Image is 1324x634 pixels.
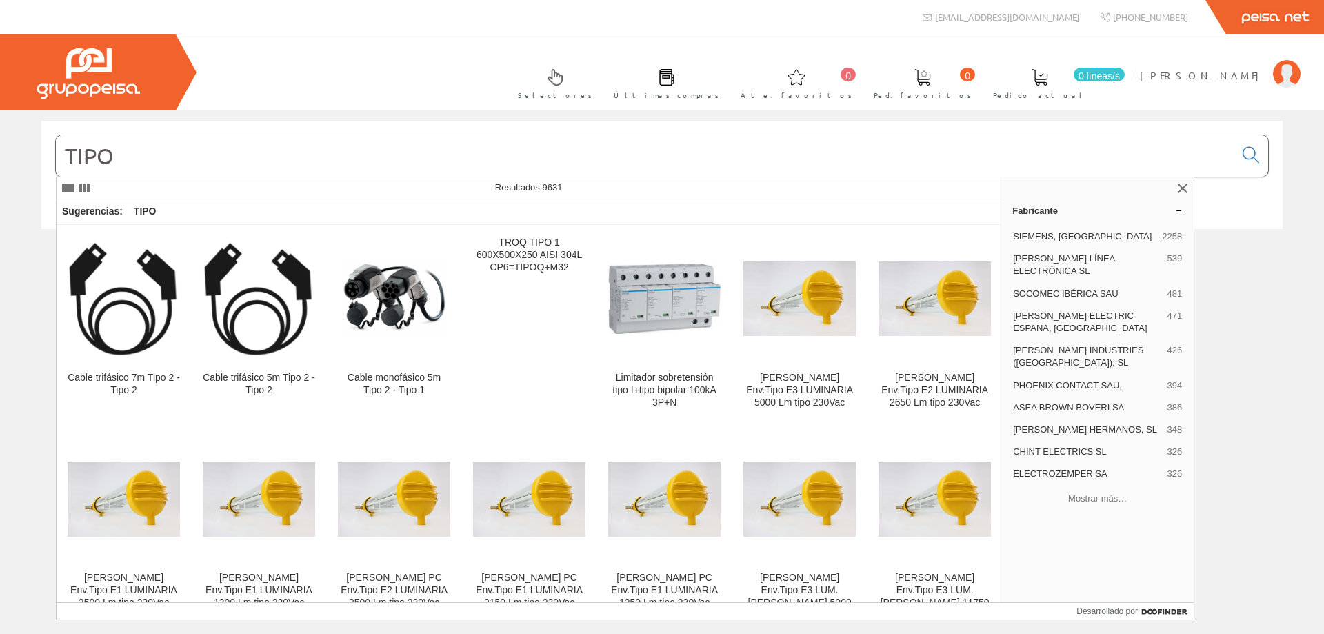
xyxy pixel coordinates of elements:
[935,11,1079,23] font: [EMAIL_ADDRESS][DOMAIN_NAME]
[473,462,585,537] img: Saturno PC Env.Tipo E1 LUMINARIA 2150 Lm tipo 230Vac
[203,462,315,537] img: Saturno Vidrio Env.Tipo E1 LUMINARIA 1300 Lm tipo 230Vac
[881,572,990,620] font: [PERSON_NAME] Env.Tipo E3 LUM. [PERSON_NAME] 11750 Lm tipo 230Vac
[56,135,1234,177] input: Buscar...
[608,462,721,537] img: Saturno PC Env.Tipo E1 LUMINARIA 1250 Lm tipo 230Vac
[1167,402,1182,413] font: 386
[338,462,450,537] img: Saturno PC Env.Tipo E2 LUMINARIA 2500 Lm tipo 230Vac
[203,372,315,395] font: Cable trifásico 5m Tipo 2 - Tipo 2
[743,462,856,537] img: Saturno Vidrio Env.Tipo E3 LUM. DALI 5000 Lm tipo 230Vac
[1013,446,1107,457] font: CHINT ELECTRICS SL
[1167,345,1182,355] font: 426
[205,572,312,608] font: [PERSON_NAME] Env.Tipo E1 LUMINARIA 1300 Lm tipo 230Vac
[542,182,562,192] font: 9631
[879,261,991,337] img: Saturno Vidrio Env.Tipo E2 LUMINARIA 2650 Lm tipo 230Vac
[1013,288,1118,299] font: SOCOMEC IBÉRICA SAU
[1167,310,1182,321] font: 471
[1167,253,1182,264] font: 539
[597,226,732,425] a: Limitador sobretensión tipo I+tipo bipolar 100kA 3P+N Limitador sobretensión tipo I+tipo bipolar ...
[1113,11,1188,23] font: [PHONE_NUMBER]
[1013,310,1147,333] font: [PERSON_NAME] ELECTRIC ESPAÑA, [GEOGRAPHIC_DATA]
[62,206,123,217] font: Sugerencias:
[614,90,719,100] font: Últimas compras
[37,48,140,99] img: Grupo Peisa
[1076,606,1138,616] font: Desarrollado por
[57,226,191,425] a: Cable trifásico 7m Tipo 2 - Tipo 2 Cable trifásico 7m Tipo 2 - Tipo 2
[1076,603,1194,620] a: Desarrollado por
[1167,380,1182,390] font: 394
[879,462,991,537] img: Saturno Vidrio Env.Tipo E3 LUM. DALI 11750 Lm tipo 230Vac
[1140,69,1266,81] font: [PERSON_NAME]
[134,206,157,217] font: TIPO
[741,90,852,100] font: Arte. favoritos
[1013,380,1122,390] font: PHOENIX CONTACT SAU,
[1013,424,1157,435] font: [PERSON_NAME] HERMANOS, SL
[746,372,853,408] font: [PERSON_NAME] Env.Tipo E3 LUMINARIA 5000 Lm tipo 230Vac
[1167,424,1182,435] font: 348
[881,372,988,408] font: [PERSON_NAME] Env.Tipo E2 LUMINARIA 2650 Lm tipo 230Vac
[1001,199,1194,221] a: Fabricante
[68,239,180,359] img: Cable trifásico 7m Tipo 2 - Tipo 2
[1007,486,1188,510] button: Mostrar más…
[1140,57,1301,70] a: [PERSON_NAME]
[1068,493,1127,504] font: Mostrar más…
[476,572,583,608] font: [PERSON_NAME] PC Env.Tipo E1 LUMINARIA 2150 Lm tipo 230Vac
[477,237,582,273] font: TROQ TIPO 1 600X500X250 AISI 304L CP6=TIPOQ+M32
[338,261,450,337] img: Cable monofásico 5m Tipo 2 - Tipo 1
[867,226,1002,425] a: Saturno Vidrio Env.Tipo E2 LUMINARIA 2650 Lm tipo 230Vac [PERSON_NAME] Env.Tipo E2 LUMINARIA 2650...
[68,372,180,395] font: Cable trifásico 7m Tipo 2 - Tipo 2
[874,90,972,100] font: Ped. favoritos
[1079,70,1120,81] font: 0 líneas/s
[192,226,326,425] a: Cable trifásico 5m Tipo 2 - Tipo 2 Cable trifásico 5m Tipo 2 - Tipo 2
[608,264,721,334] img: Limitador sobretensión tipo I+tipo bipolar 100kA 3P+N
[1162,231,1182,241] font: 2258
[341,572,448,608] font: [PERSON_NAME] PC Env.Tipo E2 LUMINARIA 2500 Lm tipo 230Vac
[1012,206,1058,216] font: Fabricante
[965,70,970,81] font: 0
[732,226,867,425] a: Saturno Vidrio Env.Tipo E3 LUMINARIA 5000 Lm tipo 230Vac [PERSON_NAME] Env.Tipo E3 LUMINARIA 5000...
[743,261,856,337] img: Saturno Vidrio Env.Tipo E3 LUMINARIA 5000 Lm tipo 230Vac
[495,182,543,192] font: Resultados:
[1167,288,1182,299] font: 481
[1013,253,1114,276] font: [PERSON_NAME] LÍNEA ELECTRÓNICA SL
[462,226,596,425] a: TROQ TIPO 1 600X500X250 AISI 304L CP6=TIPOQ+M32
[348,372,441,395] font: Cable monofásico 5m Tipo 2 - Tipo 1
[518,90,592,100] font: Selectores
[1013,402,1124,413] font: ASEA BROWN BOVERI SA
[1167,468,1182,479] font: 326
[993,90,1087,100] font: Pedido actual
[1167,446,1182,457] font: 326
[70,572,177,608] font: [PERSON_NAME] Env.Tipo E1 LUMINARIA 2500 Lm tipo 230Vac
[203,239,315,359] img: Cable trifásico 5m Tipo 2 - Tipo 2
[845,70,851,81] font: 0
[68,462,180,537] img: Saturno Vidrio Env.Tipo E1 LUMINARIA 2500 Lm tipo 230Vac
[1013,345,1143,368] font: [PERSON_NAME] INDUSTRIES ([GEOGRAPHIC_DATA]), SL
[504,57,599,108] a: Selectores
[611,572,718,608] font: [PERSON_NAME] PC Env.Tipo E1 LUMINARIA 1250 Lm tipo 230Vac
[612,372,716,408] font: Limitador sobretensión tipo I+tipo bipolar 100kA 3P+N
[327,226,461,425] a: Cable monofásico 5m Tipo 2 - Tipo 1 Cable monofásico 5m Tipo 2 - Tipo 1
[1013,231,1152,241] font: SIEMENS, [GEOGRAPHIC_DATA]
[600,57,726,108] a: Últimas compras
[1013,468,1107,479] font: ELECTROZEMPER SA
[748,572,852,620] font: [PERSON_NAME] Env.Tipo E3 LUM. [PERSON_NAME] 5000 Lm tipo 230Vac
